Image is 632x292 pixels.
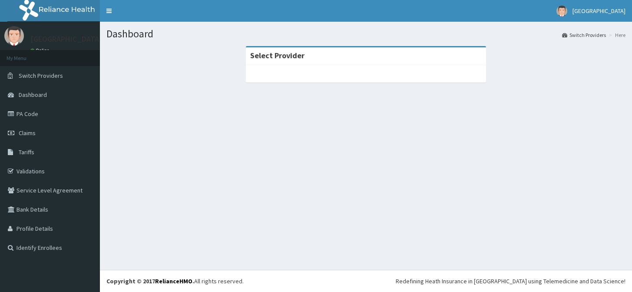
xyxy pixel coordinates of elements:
[607,31,625,39] li: Here
[19,72,63,80] span: Switch Providers
[19,129,36,137] span: Claims
[556,6,567,17] img: User Image
[19,148,34,156] span: Tariffs
[155,277,192,285] a: RelianceHMO
[30,47,51,53] a: Online
[19,91,47,99] span: Dashboard
[572,7,625,15] span: [GEOGRAPHIC_DATA]
[250,50,304,60] strong: Select Provider
[562,31,606,39] a: Switch Providers
[396,277,625,285] div: Redefining Heath Insurance in [GEOGRAPHIC_DATA] using Telemedicine and Data Science!
[30,35,102,43] p: [GEOGRAPHIC_DATA]
[106,277,194,285] strong: Copyright © 2017 .
[4,26,24,46] img: User Image
[106,28,625,40] h1: Dashboard
[100,270,632,292] footer: All rights reserved.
